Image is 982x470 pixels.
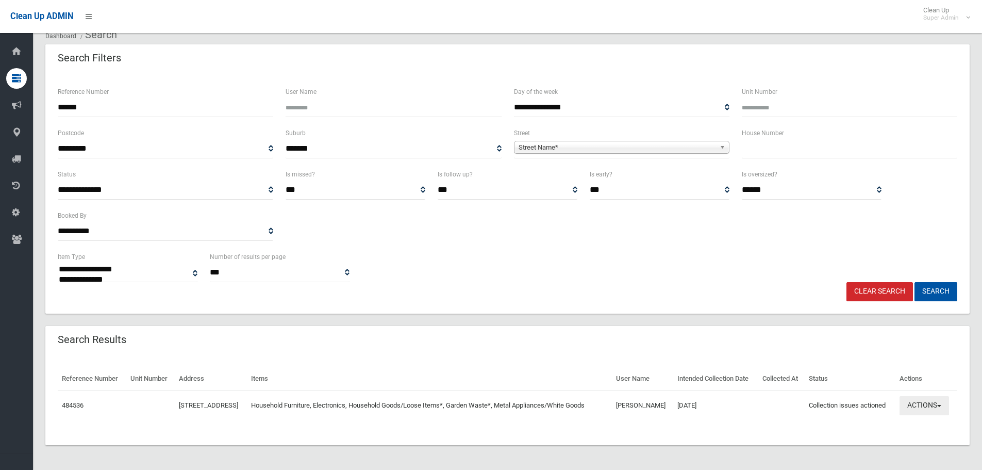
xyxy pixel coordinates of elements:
th: Intended Collection Date [673,367,758,391]
small: Super Admin [923,14,959,22]
th: Address [175,367,247,391]
th: Unit Number [126,367,175,391]
label: Day of the week [514,86,558,98]
button: Search [914,282,957,301]
label: Unit Number [742,86,777,98]
label: Is missed? [286,169,315,180]
span: Clean Up [918,6,969,22]
li: Search [78,25,117,44]
label: House Number [742,127,784,139]
label: Suburb [286,127,306,139]
label: Is follow up? [438,169,473,180]
th: Items [247,367,612,391]
td: Collection issues actioned [805,391,895,420]
label: Reference Number [58,86,109,98]
header: Search Results [45,330,139,350]
a: Clear Search [846,282,913,301]
a: [STREET_ADDRESS] [179,401,238,409]
span: Clean Up ADMIN [10,11,73,21]
td: [DATE] [673,391,758,420]
header: Search Filters [45,48,134,68]
label: Is oversized? [742,169,777,180]
a: Dashboard [45,33,76,40]
span: Street Name* [519,141,715,154]
label: Street [514,127,530,139]
th: Collected At [758,367,805,391]
th: Actions [895,367,957,391]
th: User Name [612,367,674,391]
label: Number of results per page [210,251,286,263]
label: User Name [286,86,317,98]
td: Household Furniture, Electronics, Household Goods/Loose Items*, Garden Waste*, Metal Appliances/W... [247,391,612,420]
a: 484536 [62,401,84,409]
label: Booked By [58,210,87,221]
th: Status [805,367,895,391]
label: Status [58,169,76,180]
label: Postcode [58,127,84,139]
th: Reference Number [58,367,126,391]
label: Is early? [590,169,612,180]
td: [PERSON_NAME] [612,391,674,420]
label: Item Type [58,251,85,263]
button: Actions [900,396,949,415]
